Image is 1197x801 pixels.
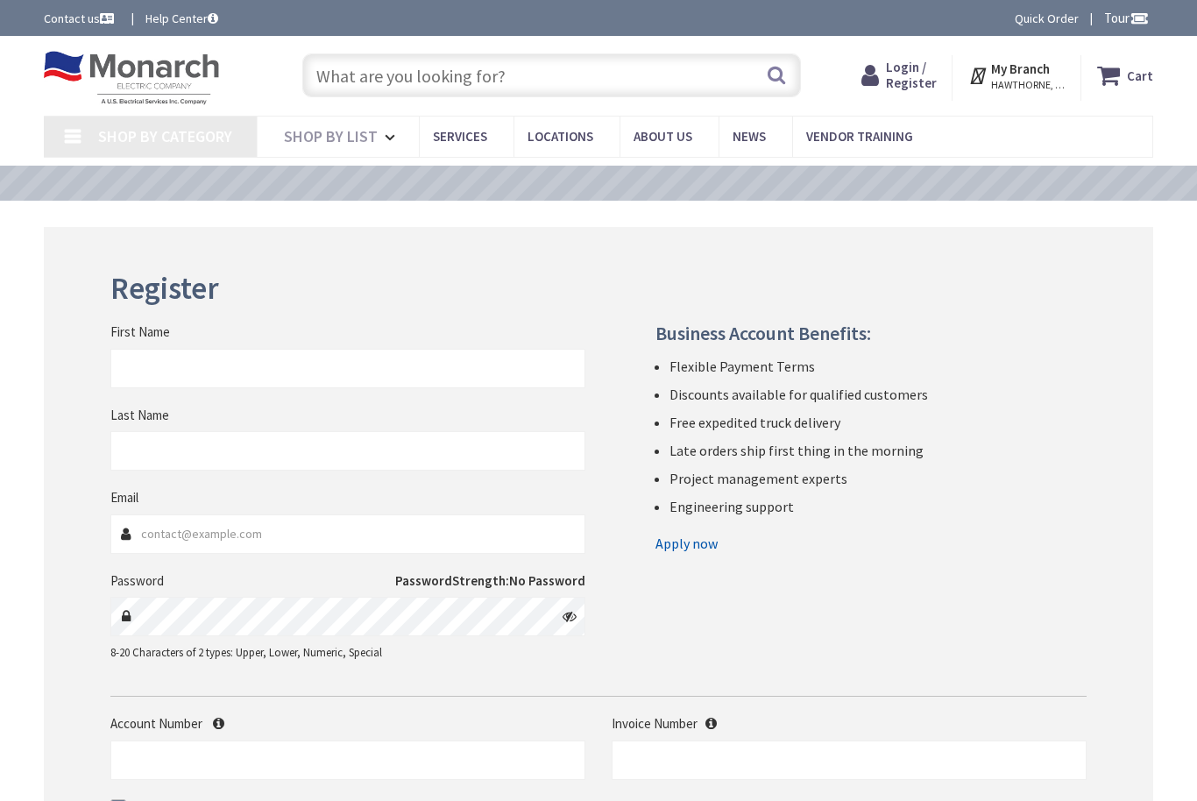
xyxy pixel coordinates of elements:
a: Contact us [44,10,117,27]
span: Tour [1104,10,1149,26]
a: VIEW OUR VIDEO TRAINING LIBRARY [445,174,751,194]
span: About Us [634,128,692,145]
span: Password [110,572,164,589]
a: Apply now [655,529,718,557]
input: Invoice Number [612,741,1087,780]
h4: Business Account Benefits: [655,323,1087,344]
a: Cart [1097,60,1153,91]
li: Project management experts [669,464,1087,493]
input: What are you looking for? [302,53,801,97]
strong: Strength: [395,572,585,589]
a: Quick Order [1015,10,1079,27]
span: First Name [110,323,170,340]
input: Last Name [110,431,585,471]
a: Help Center [145,10,218,27]
span: Last Name [110,407,169,423]
img: Monarch Electric Company [44,51,219,105]
span: No Password [509,572,585,589]
li: Late orders ship first thing in the morning [669,436,1087,464]
i: <p><img src="https://assets.usesi.com/wysiwyg/invoice.png" /></p> [705,717,717,730]
span: Email [110,489,138,506]
a: Login / Register [861,60,937,91]
h2: Register [110,272,1087,306]
span: Shop By List [284,126,378,146]
span: Services [433,128,487,145]
strong: Cart [1127,60,1153,91]
span: Invoice Number [612,715,698,732]
span: Vendor Training [806,128,913,145]
span: News [733,128,766,145]
span: Login / Register [886,59,937,91]
span: HAWTHORNE, [GEOGRAPHIC_DATA] [991,78,1066,92]
div: My Branch HAWTHORNE, [GEOGRAPHIC_DATA] [968,60,1066,91]
span: Account Number [110,715,202,732]
input: Account Number [110,741,585,780]
span: Shop By Category [98,126,232,146]
p: 8-20 Characters of 2 types: Upper, Lower, Numeric, Special [110,645,585,662]
li: Engineering support [669,493,1087,521]
i: <p><img src="https://assets.usesi.com/wysiwyg/invoice.png" /></p> [213,717,224,730]
input: First Name [110,349,585,388]
strong: My Branch [991,60,1050,77]
input: Email [110,514,585,554]
li: Free expedited truck delivery [669,408,1087,436]
li: Flexible Payment Terms [669,352,1087,380]
li: Discounts available for qualified customers [669,380,1087,408]
span: Password [395,572,452,589]
i: Click here to show/hide password [563,609,577,623]
span: Locations [528,128,593,145]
